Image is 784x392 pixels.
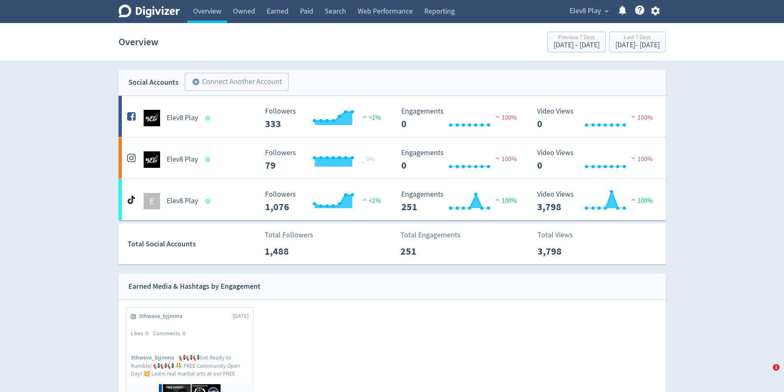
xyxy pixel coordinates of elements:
[205,199,212,204] span: Data last synced: 9 Sep 2025, 5:01pm (AEST)
[128,77,179,88] div: Social Accounts
[547,32,606,52] button: Previous 7 Days[DATE] - [DATE]
[567,5,611,18] button: Elev8 Play
[261,149,384,171] svg: Followers ---
[128,238,259,250] div: Total Social Accounts
[185,73,288,91] button: Connect Another Account
[361,114,369,120] img: positive-performance.svg
[265,244,312,259] p: 1,488
[493,114,502,120] img: negative-performance.svg
[146,329,149,337] span: 0
[629,197,637,203] img: positive-performance.svg
[756,364,776,384] iframe: Intercom live chat
[397,107,521,129] svg: Engagements 0
[361,197,381,205] span: <1%
[128,281,261,292] div: Earned Media & Hashtags by Engagement
[119,179,666,220] a: EElev8 Play Followers --- Followers 1,076 <1% Engagements 251 Engagements 251 100% Video Views 3,...
[361,197,369,203] img: positive-performance.svg
[265,230,313,241] p: Total Followers
[233,312,249,320] span: [DATE]
[493,114,517,122] span: 100%
[361,114,381,122] span: <1%
[179,74,288,91] a: Connect Another Account
[131,354,249,377] p: 📢📢📢Get Ready to Rumble! 📢📢📢 🤼‍♂️ FREE Community Open Day! 💥 Learn real martial arts at our FREE C...
[131,329,153,338] div: Likes
[261,107,384,129] svg: Followers ---
[144,110,160,126] img: Elev8 Play undefined
[361,155,375,163] span: _ 0%
[570,5,601,18] span: Elev8 Play
[144,151,160,168] img: Elev8 Play undefined
[397,190,521,212] svg: Engagements 251
[603,7,610,15] span: expand_more
[261,190,384,212] svg: Followers ---
[493,197,502,203] img: positive-performance.svg
[533,149,656,171] svg: Video Views 0
[493,155,502,161] img: negative-performance.svg
[119,137,666,179] a: Elev8 Play undefinedElev8 Play Followers --- _ 0% Followers 79 Engagements 0 Engagements 0 100% V...
[615,42,660,49] div: [DATE] - [DATE]
[629,197,653,205] span: 100%
[554,42,600,49] div: [DATE] - [DATE]
[533,107,656,129] svg: Video Views 0
[397,149,521,171] svg: Engagements 0
[183,329,186,337] span: 0
[131,354,179,362] span: 5thwave_bjjmma
[629,114,637,120] img: negative-performance.svg
[153,329,190,338] div: Comments
[119,29,158,55] h1: Overview
[167,113,198,123] h5: Elev8 Play
[629,114,653,122] span: 100%
[609,32,666,52] button: Last 7 Days[DATE]- [DATE]
[167,155,198,165] h5: Elev8 Play
[629,155,637,161] img: negative-performance.svg
[400,244,448,259] p: 251
[537,230,585,241] p: Total Views
[167,196,198,206] h5: Elev8 Play
[533,190,656,212] svg: Video Views 3,798
[629,155,653,163] span: 100%
[139,312,187,320] span: 5thwave_bjjmma
[400,230,461,241] p: Total Engagements
[205,158,212,162] span: Data last synced: 9 Sep 2025, 7:09am (AEST)
[493,197,517,205] span: 100%
[615,35,660,42] div: Last 7 Days
[554,35,600,42] div: Previous 7 Days
[192,78,200,86] span: add_circle
[205,116,212,121] span: Data last synced: 10 Sep 2025, 1:02am (AEST)
[144,193,160,209] div: E
[773,364,779,371] span: 1
[119,96,666,137] a: Elev8 Play undefinedElev8 Play Followers --- Followers 333 <1% Engagements 0 Engagements 0 100% V...
[537,244,585,259] p: 3,798
[493,155,517,163] span: 100%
